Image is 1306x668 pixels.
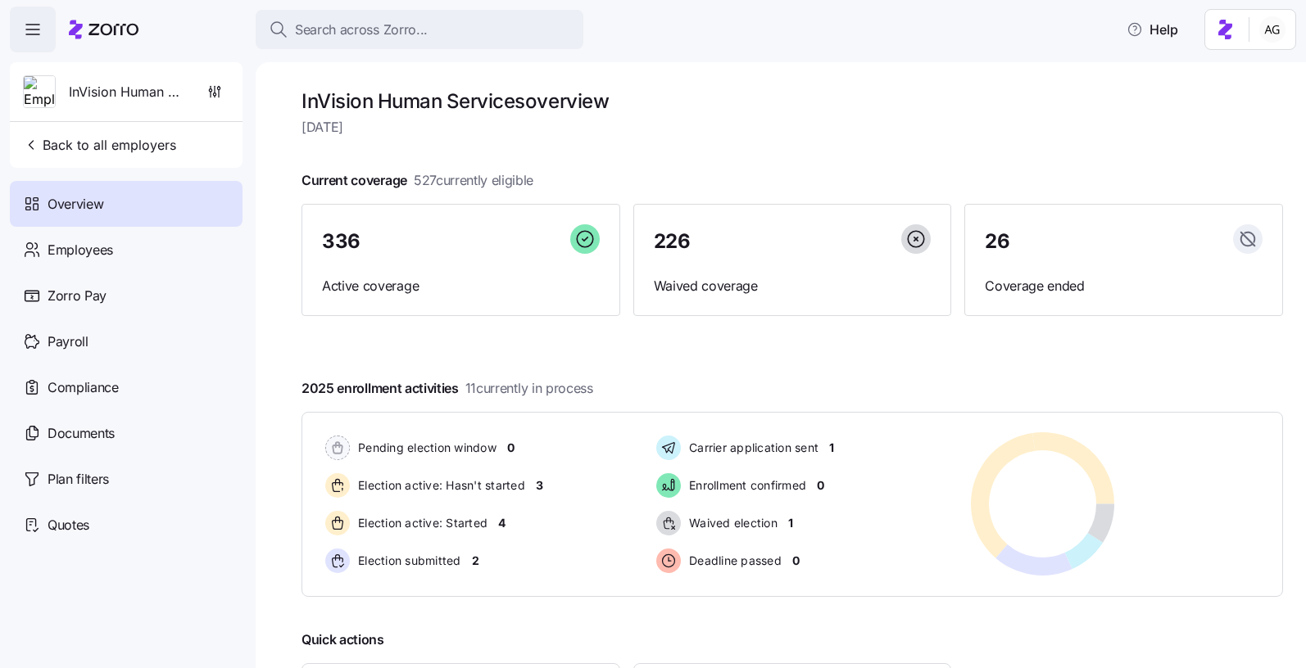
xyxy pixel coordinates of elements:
span: 527 currently eligible [414,170,533,191]
span: 2 [472,553,479,569]
span: InVision Human Services [69,82,187,102]
span: Election active: Started [353,515,487,531]
button: Search across Zorro... [256,10,583,49]
a: Plan filters [10,456,243,502]
button: Back to all employers [16,129,183,161]
span: Compliance [48,377,119,398]
span: Documents [48,423,115,444]
span: Waived election [684,515,778,531]
span: 2025 enrollment activities [302,378,593,399]
button: Help [1113,13,1191,46]
span: Back to all employers [23,135,176,155]
span: 0 [507,440,515,456]
a: Employees [10,227,243,273]
span: 1 [788,515,793,531]
span: Election submitted [353,553,461,569]
a: Compliance [10,364,243,410]
span: 336 [322,232,361,251]
a: Documents [10,410,243,456]
span: 0 [792,553,800,569]
span: Current coverage [302,170,533,191]
span: Zorro Pay [48,286,107,306]
img: Employer logo [24,76,55,109]
span: Quotes [48,515,89,535]
span: Overview [48,194,103,214]
span: Search across Zorro... [295,20,428,40]
span: 1 [829,440,834,456]
h1: InVision Human Services overview [302,88,1283,114]
span: Carrier application sent [684,440,819,456]
span: Plan filters [48,469,109,490]
a: Payroll [10,318,243,364]
span: Pending election window [353,440,497,456]
a: Zorro Pay [10,273,243,318]
span: Quick actions [302,630,384,650]
a: Overview [10,181,243,227]
span: Help [1127,20,1178,39]
span: 3 [536,477,543,494]
span: 26 [985,232,1009,251]
span: Election active: Hasn't started [353,477,525,494]
span: 4 [498,515,506,531]
span: Coverage ended [985,276,1263,296]
span: [DATE] [302,117,1283,138]
span: Active coverage [322,276,600,296]
a: Quotes [10,502,243,548]
span: 226 [654,232,691,251]
span: Employees [48,240,113,260]
span: 0 [817,477,824,494]
img: 5fc55c57e0610270ad857448bea2f2d5 [1259,16,1286,43]
span: Waived coverage [654,276,932,296]
span: Enrollment confirmed [684,477,806,494]
span: Deadline passed [684,553,782,569]
span: 11 currently in process [465,378,593,399]
span: Payroll [48,332,88,352]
